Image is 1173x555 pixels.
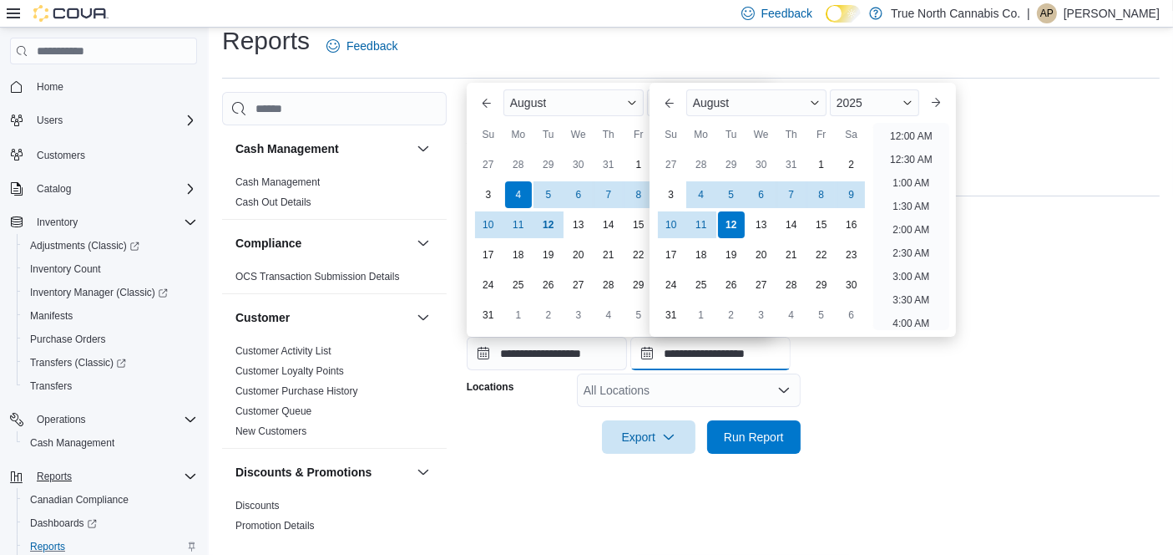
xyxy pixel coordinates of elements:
li: 1:00 AM [886,173,936,193]
span: Customer Loyalty Points [235,364,344,378]
div: August, 2025 [656,150,867,330]
div: day-29 [625,272,652,298]
button: Canadian Compliance [17,488,204,512]
span: Users [37,114,63,127]
span: August [693,96,730,109]
span: Export [612,420,685,454]
div: Button. Open the year selector. 2025 is currently selected. [830,89,919,116]
button: Inventory [3,211,204,234]
a: Dashboards [17,512,204,535]
div: day-19 [718,242,745,268]
span: Promotion Details [235,519,315,532]
a: Customer Purchase History [235,385,358,397]
div: day-26 [718,272,745,298]
span: New Customers [235,425,306,438]
li: 4:00 AM [886,313,936,334]
div: day-4 [688,181,715,208]
a: Inventory Manager (Classic) [17,281,204,304]
span: Reports [30,466,197,486]
div: day-27 [658,151,685,178]
div: day-13 [748,211,775,238]
div: day-6 [838,302,865,328]
span: Catalog [37,182,71,196]
span: Home [30,76,197,97]
h3: Compliance [235,235,301,252]
span: Operations [37,413,86,426]
button: Reports [3,465,204,488]
span: Inventory Manager (Classic) [23,283,197,303]
a: Cash Management [23,433,121,453]
a: OCS Transaction Submission Details [235,271,400,283]
a: Customer Activity List [235,345,331,357]
span: 2025 [837,96,862,109]
span: Cash Management [30,436,114,450]
button: Compliance [235,235,410,252]
button: Cash Management [17,431,204,455]
div: Button. Open the year selector. 2025 is currently selected. [647,89,736,116]
li: 12:30 AM [883,150,939,170]
button: Catalog [30,179,78,199]
a: Customer Queue [235,405,311,417]
div: day-9 [838,181,865,208]
div: day-27 [565,272,592,298]
div: day-4 [778,302,805,328]
div: day-20 [565,242,592,268]
div: day-26 [535,272,562,298]
button: Compliance [413,233,433,253]
div: day-12 [535,211,562,238]
li: 3:30 AM [886,290,936,310]
div: day-18 [688,242,715,268]
button: Previous Month [473,89,500,116]
div: day-2 [535,302,562,328]
div: day-17 [475,242,502,268]
span: Transfers [30,379,72,393]
span: Transfers (Classic) [23,353,197,373]
button: Inventory [30,212,84,232]
span: Customer Activity List [235,344,331,358]
button: Operations [30,410,93,430]
div: day-28 [595,272,622,298]
a: Inventory Manager (Classic) [23,283,174,303]
span: Canadian Compliance [23,490,197,510]
span: Adjustments (Classic) [30,239,139,252]
div: day-24 [658,272,685,298]
div: Compliance [222,267,447,293]
button: Cash Management [235,140,410,157]
div: day-7 [595,181,622,208]
p: [PERSON_NAME] [1064,3,1160,23]
div: day-27 [748,272,775,298]
div: day-3 [658,181,685,208]
button: Discounts & Promotions [413,462,433,482]
div: day-20 [748,242,775,268]
div: day-28 [688,151,715,178]
button: Open list of options [777,384,791,397]
a: Adjustments (Classic) [23,236,146,256]
a: Home [30,77,70,97]
p: True North Cannabis Co. [891,3,1020,23]
div: day-1 [505,302,532,328]
div: day-1 [625,151,652,178]
a: Manifests [23,306,79,326]
a: Canadian Compliance [23,490,135,510]
div: Tu [718,121,745,148]
div: day-14 [595,211,622,238]
h3: Customer [235,309,290,326]
div: day-29 [718,151,745,178]
a: Purchase Orders [23,329,113,349]
div: day-31 [778,151,805,178]
li: 2:30 AM [886,243,936,263]
div: Fr [808,121,835,148]
div: day-8 [625,181,652,208]
span: Feedback [346,38,397,54]
span: Home [37,80,63,94]
label: Locations [467,380,514,394]
div: day-18 [505,242,532,268]
span: Purchase Orders [30,333,106,346]
button: Customers [3,142,204,166]
div: Su [658,121,685,148]
div: day-25 [505,272,532,298]
div: day-3 [748,302,775,328]
div: day-1 [808,151,835,178]
div: day-13 [565,211,592,238]
div: day-15 [625,211,652,238]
